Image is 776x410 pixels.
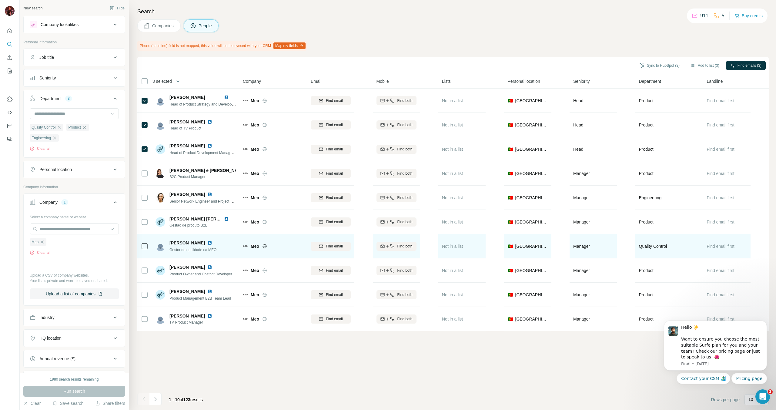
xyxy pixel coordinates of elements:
[573,292,590,297] span: Manager
[515,243,548,249] span: [GEOGRAPHIC_DATA]
[376,314,416,324] button: Find both
[169,126,219,131] span: Head of TV Product
[243,124,248,126] img: Logo of Meo
[376,193,416,202] button: Find both
[639,78,661,84] span: Department
[199,23,212,29] span: People
[573,244,590,249] span: Manager
[515,267,548,274] span: [GEOGRAPHIC_DATA]
[639,316,654,322] span: Product
[508,316,513,322] span: 🇵🇹
[243,78,261,84] span: Company
[207,240,212,245] img: LinkedIn logo
[24,17,125,32] button: Company lookalikes
[5,120,15,131] button: Dashboard
[5,25,15,36] button: Quick start
[169,191,205,197] span: [PERSON_NAME]
[243,148,248,150] img: Logo of Meo
[707,78,723,84] span: Landline
[508,267,513,274] span: 🇵🇹
[243,245,248,247] img: Logo of Meo
[39,166,72,173] div: Personal location
[573,171,590,176] span: Manager
[639,170,654,176] span: Product
[515,98,548,104] span: [GEOGRAPHIC_DATA]
[655,301,776,394] iframe: Intercom notifications message
[39,54,54,60] div: Job title
[311,266,351,275] button: Find email
[707,171,734,176] span: Find email first
[61,200,68,205] div: 1
[23,5,42,11] div: New search
[156,290,165,300] img: Avatar
[397,98,412,103] span: Find both
[251,98,259,104] span: Meo
[573,78,590,84] span: Seniority
[738,63,761,68] span: Find emails (3)
[442,147,463,152] span: Not in a list
[39,199,58,205] div: Company
[707,123,734,127] span: Find email first
[311,242,351,251] button: Find email
[169,248,216,252] span: Gestor de qualidade na MEO
[508,98,513,104] span: 🇵🇹
[515,195,548,201] span: [GEOGRAPHIC_DATA]
[251,146,259,152] span: Meo
[755,389,770,404] iframe: Intercom live chat
[326,316,343,322] span: Find email
[515,292,548,298] span: [GEOGRAPHIC_DATA]
[224,95,229,100] img: LinkedIn logo
[707,292,734,297] span: Find email first
[169,320,219,325] span: TV Product Manager
[24,351,125,366] button: Annual revenue ($)
[169,95,205,100] span: [PERSON_NAME]
[251,243,259,249] span: Meo
[24,162,125,177] button: Personal location
[149,393,162,405] button: Navigate to next page
[397,171,412,176] span: Find both
[5,107,15,118] button: Use Surfe API
[311,193,351,202] button: Find email
[39,96,62,102] div: Department
[311,217,351,227] button: Find email
[573,195,590,200] span: Manager
[156,120,165,130] img: Avatar
[207,289,212,294] img: LinkedIn logo
[442,78,451,84] span: Lists
[639,243,667,249] span: Quality Control
[169,397,180,402] span: 1 - 10
[707,98,734,103] span: Find email first
[508,170,513,176] span: 🇵🇹
[251,267,259,274] span: Meo
[251,219,259,225] span: Meo
[32,135,51,141] span: Engineering
[326,268,343,273] span: Find email
[251,316,259,322] span: Meo
[639,292,654,298] span: Product
[397,219,412,225] span: Find both
[311,145,351,154] button: Find email
[397,316,412,322] span: Find both
[639,98,654,104] span: Product
[183,397,190,402] span: 123
[156,241,165,251] img: Avatar
[207,143,212,148] img: LinkedIn logo
[397,122,412,128] span: Find both
[326,98,343,103] span: Find email
[376,266,416,275] button: Find both
[639,267,654,274] span: Product
[95,400,125,406] button: Share filters
[273,42,306,49] button: Map my fields
[24,71,125,85] button: Seniority
[748,396,753,402] p: 10
[326,292,343,297] span: Find email
[639,122,654,128] span: Product
[508,122,513,128] span: 🇵🇹
[169,174,236,180] span: B2C Product Manager
[32,125,55,130] span: Quality Control
[5,66,15,76] button: My lists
